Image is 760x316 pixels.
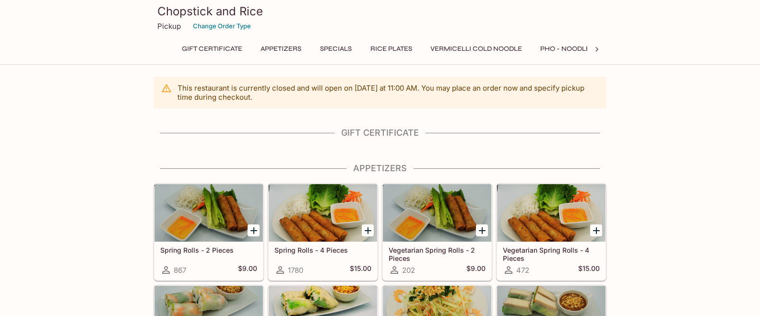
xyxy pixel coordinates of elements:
[497,184,606,281] a: Vegetarian Spring Rolls - 4 Pieces472$15.00
[178,83,599,102] p: This restaurant is currently closed and will open on [DATE] at 11:00 AM . You may place an order ...
[177,42,248,56] button: Gift Certificate
[402,266,415,275] span: 202
[157,4,603,19] h3: Chopstick and Rice
[425,42,527,56] button: Vermicelli Cold Noodle
[274,246,371,254] h5: Spring Rolls - 4 Pieces
[350,264,371,276] h5: $15.00
[238,264,257,276] h5: $9.00
[288,266,303,275] span: 1780
[476,224,488,236] button: Add Vegetarian Spring Rolls - 2 Pieces
[160,246,257,254] h5: Spring Rolls - 2 Pieces
[154,184,263,281] a: Spring Rolls - 2 Pieces867$9.00
[314,42,357,56] button: Specials
[497,184,606,242] div: Vegetarian Spring Rolls - 4 Pieces
[157,22,181,31] p: Pickup
[154,163,606,174] h4: Appetizers
[248,224,260,236] button: Add Spring Rolls - 2 Pieces
[578,264,600,276] h5: $15.00
[269,184,377,242] div: Spring Rolls - 4 Pieces
[590,224,602,236] button: Add Vegetarian Spring Rolls - 4 Pieces
[154,184,263,242] div: Spring Rolls - 2 Pieces
[466,264,486,276] h5: $9.00
[382,184,492,281] a: Vegetarian Spring Rolls - 2 Pieces202$9.00
[389,246,486,262] h5: Vegetarian Spring Rolls - 2 Pieces
[516,266,529,275] span: 472
[535,42,616,56] button: Pho - Noodle Soup
[365,42,417,56] button: Rice Plates
[503,246,600,262] h5: Vegetarian Spring Rolls - 4 Pieces
[174,266,186,275] span: 867
[362,224,374,236] button: Add Spring Rolls - 4 Pieces
[383,184,491,242] div: Vegetarian Spring Rolls - 2 Pieces
[189,19,255,34] button: Change Order Type
[268,184,378,281] a: Spring Rolls - 4 Pieces1780$15.00
[154,128,606,138] h4: Gift Certificate
[255,42,307,56] button: Appetizers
